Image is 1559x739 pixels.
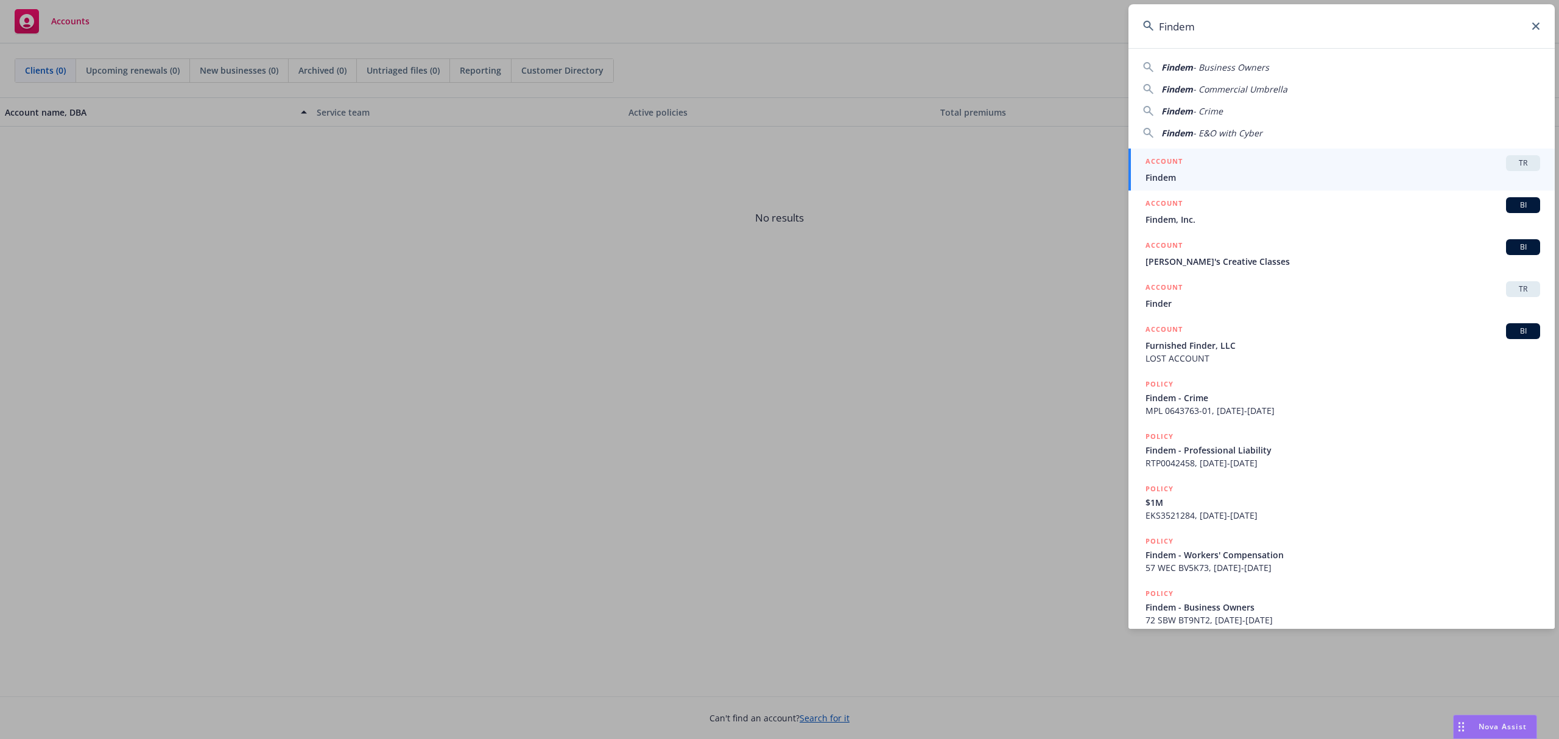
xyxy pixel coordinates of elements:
span: Findem, Inc. [1145,213,1540,226]
h5: ACCOUNT [1145,239,1183,254]
a: ACCOUNTTRFinder [1128,275,1555,317]
a: ACCOUNTBIFurnished Finder, LLCLOST ACCOUNT [1128,317,1555,371]
span: BI [1511,200,1535,211]
h5: ACCOUNT [1145,197,1183,212]
span: Findem - Professional Liability [1145,444,1540,457]
span: BI [1511,326,1535,337]
span: [PERSON_NAME]'s Creative Classes [1145,255,1540,268]
span: Findem [1161,105,1193,117]
button: Nova Assist [1453,715,1537,739]
span: Findem - Business Owners [1145,601,1540,614]
span: TR [1511,158,1535,169]
span: 72 SBW BT9NT2, [DATE]-[DATE] [1145,614,1540,626]
span: MPL 0643763-01, [DATE]-[DATE] [1145,404,1540,417]
h5: ACCOUNT [1145,155,1183,170]
span: Findem - Crime [1145,391,1540,404]
h5: POLICY [1145,587,1174,600]
a: POLICY$1MEKS3521284, [DATE]-[DATE] [1128,476,1555,528]
span: TR [1511,284,1535,295]
a: POLICYFindem - CrimeMPL 0643763-01, [DATE]-[DATE] [1128,371,1555,424]
h5: ACCOUNT [1145,323,1183,338]
h5: POLICY [1145,483,1174,495]
span: 57 WEC BV5K73, [DATE]-[DATE] [1145,561,1540,574]
span: EKS3521284, [DATE]-[DATE] [1145,509,1540,522]
input: Search... [1128,4,1555,48]
span: - E&O with Cyber [1193,127,1262,139]
a: POLICYFindem - Business Owners72 SBW BT9NT2, [DATE]-[DATE] [1128,581,1555,633]
span: - Business Owners [1193,61,1269,73]
span: Findem [1161,83,1193,95]
span: $1M [1145,496,1540,509]
h5: POLICY [1145,378,1174,390]
span: RTP0042458, [DATE]-[DATE] [1145,457,1540,469]
div: Drag to move [1454,715,1469,738]
span: Finder [1145,297,1540,310]
span: Furnished Finder, LLC [1145,339,1540,352]
h5: POLICY [1145,535,1174,547]
span: - Commercial Umbrella [1193,83,1287,95]
a: POLICYFindem - Workers' Compensation57 WEC BV5K73, [DATE]-[DATE] [1128,528,1555,581]
a: ACCOUNTBIFindem, Inc. [1128,191,1555,233]
span: Findem - Workers' Compensation [1145,548,1540,561]
h5: ACCOUNT [1145,281,1183,296]
a: ACCOUNTBI[PERSON_NAME]'s Creative Classes [1128,233,1555,275]
a: POLICYFindem - Professional LiabilityRTP0042458, [DATE]-[DATE] [1128,424,1555,476]
span: Findem [1161,61,1193,73]
a: ACCOUNTTRFindem [1128,149,1555,191]
span: Findem [1161,127,1193,139]
span: BI [1511,242,1535,253]
span: LOST ACCOUNT [1145,352,1540,365]
h5: POLICY [1145,430,1174,443]
span: Findem [1145,171,1540,184]
span: Nova Assist [1479,721,1527,732]
span: - Crime [1193,105,1223,117]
